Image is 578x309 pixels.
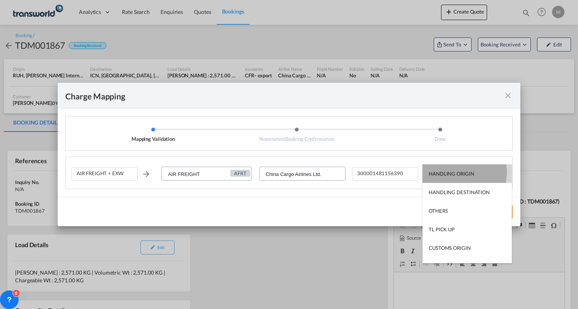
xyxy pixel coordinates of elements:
[429,263,437,270] div: AIR
[8,8,163,16] body: Editor, editor8
[429,189,490,196] div: HANDLING DESTINATION
[429,244,471,251] div: CUSTOMS ORIGIN
[429,226,455,233] div: TL PICK UP
[429,207,448,214] div: OTHERS
[6,268,33,297] iframe: Chat
[429,170,474,177] div: HANDLING ORIGIN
